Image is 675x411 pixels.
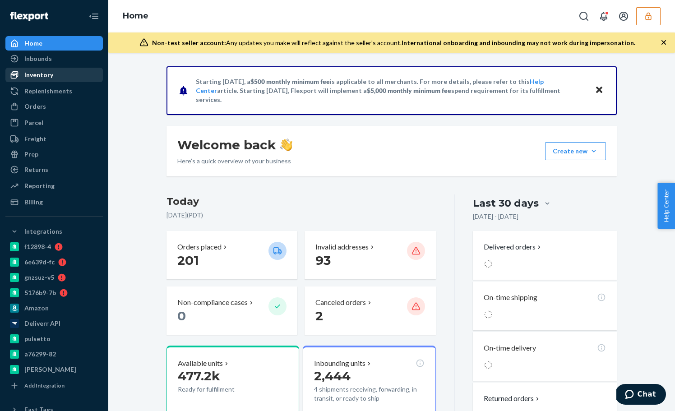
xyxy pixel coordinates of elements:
[24,273,54,282] div: gnzsuz-v5
[5,179,103,193] a: Reporting
[5,240,103,254] a: f12898-4
[5,195,103,209] a: Billing
[5,99,103,114] a: Orders
[5,132,103,146] a: Freight
[24,39,42,48] div: Home
[24,382,65,389] div: Add Integration
[152,38,635,47] div: Any updates you make will reflect against the seller's account.
[367,87,451,94] span: $5,000 monthly minimum fee
[5,301,103,315] a: Amazon
[280,139,292,151] img: hand-wave emoji
[5,316,103,331] a: Deliverr API
[545,142,606,160] button: Create new
[24,54,52,63] div: Inbounds
[166,211,436,220] p: [DATE] ( PDT )
[177,253,199,268] span: 201
[5,115,103,130] a: Parcel
[5,362,103,377] a: [PERSON_NAME]
[593,84,605,97] button: Close
[166,194,436,209] h3: Today
[315,253,331,268] span: 93
[616,384,666,406] iframe: Opens a widget where you can chat to one of our agents
[177,242,222,252] p: Orders placed
[402,39,635,46] span: International onboarding and inbounding may not work during impersonation.
[178,385,261,394] p: Ready for fulfillment
[315,308,323,323] span: 2
[123,11,148,21] a: Home
[5,36,103,51] a: Home
[484,292,537,303] p: On-time shipping
[305,231,435,279] button: Invalid addresses 93
[24,87,72,96] div: Replenishments
[484,393,541,404] button: Returned orders
[5,270,103,285] a: gnzsuz-v5
[5,51,103,66] a: Inbounds
[177,308,186,323] span: 0
[24,258,55,267] div: 6e639d-fc
[152,39,226,46] span: Non-test seller account:
[10,12,48,21] img: Flexport logo
[575,7,593,25] button: Open Search Box
[24,227,62,236] div: Integrations
[177,157,292,166] p: Here’s a quick overview of your business
[5,68,103,82] a: Inventory
[5,380,103,391] a: Add Integration
[166,286,297,335] button: Non-compliance cases 0
[484,343,536,353] p: On-time delivery
[24,350,56,359] div: a76299-82
[595,7,613,25] button: Open notifications
[24,118,43,127] div: Parcel
[615,7,633,25] button: Open account menu
[314,385,424,403] p: 4 shipments receiving, forwarding, in transit, or ready to ship
[5,84,103,98] a: Replenishments
[5,162,103,177] a: Returns
[24,102,46,111] div: Orders
[116,3,156,29] ol: breadcrumbs
[178,368,220,383] span: 477.2k
[473,212,518,221] p: [DATE] - [DATE]
[196,77,586,104] p: Starting [DATE], a is applicable to all merchants. For more details, please refer to this article...
[305,286,435,335] button: Canceled orders 2
[24,134,46,143] div: Freight
[5,347,103,361] a: a76299-82
[250,78,330,85] span: $500 monthly minimum fee
[24,70,53,79] div: Inventory
[314,358,365,369] p: Inbounding units
[177,297,248,308] p: Non-compliance cases
[473,196,539,210] div: Last 30 days
[314,368,351,383] span: 2,444
[5,286,103,300] a: 5176b9-7b
[24,165,48,174] div: Returns
[5,255,103,269] a: 6e639d-fc
[24,150,38,159] div: Prep
[5,147,103,162] a: Prep
[24,365,76,374] div: [PERSON_NAME]
[85,7,103,25] button: Close Navigation
[24,334,51,343] div: pulsetto
[24,288,56,297] div: 5176b9-7b
[315,297,366,308] p: Canceled orders
[24,198,43,207] div: Billing
[484,242,543,252] button: Delivered orders
[5,224,103,239] button: Integrations
[24,319,60,328] div: Deliverr API
[24,181,55,190] div: Reporting
[5,332,103,346] a: pulsetto
[166,231,297,279] button: Orders placed 201
[178,358,223,369] p: Available units
[657,183,675,229] button: Help Center
[24,304,49,313] div: Amazon
[177,137,292,153] h1: Welcome back
[24,242,51,251] div: f12898-4
[315,242,369,252] p: Invalid addresses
